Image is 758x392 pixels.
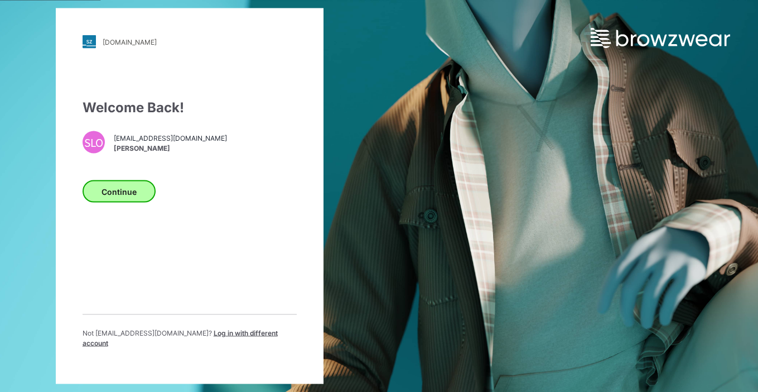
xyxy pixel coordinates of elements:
[591,28,730,48] img: browzwear-logo.e42bd6dac1945053ebaf764b6aa21510.svg
[114,143,227,153] span: [PERSON_NAME]
[103,37,157,46] div: [DOMAIN_NAME]
[83,328,297,348] p: Not [EMAIL_ADDRESS][DOMAIN_NAME] ?
[83,98,297,118] div: Welcome Back!
[83,180,156,203] button: Continue
[83,35,297,49] a: [DOMAIN_NAME]
[83,131,105,154] div: SLO
[114,133,227,143] span: [EMAIL_ADDRESS][DOMAIN_NAME]
[83,35,96,49] img: stylezone-logo.562084cfcfab977791bfbf7441f1a819.svg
